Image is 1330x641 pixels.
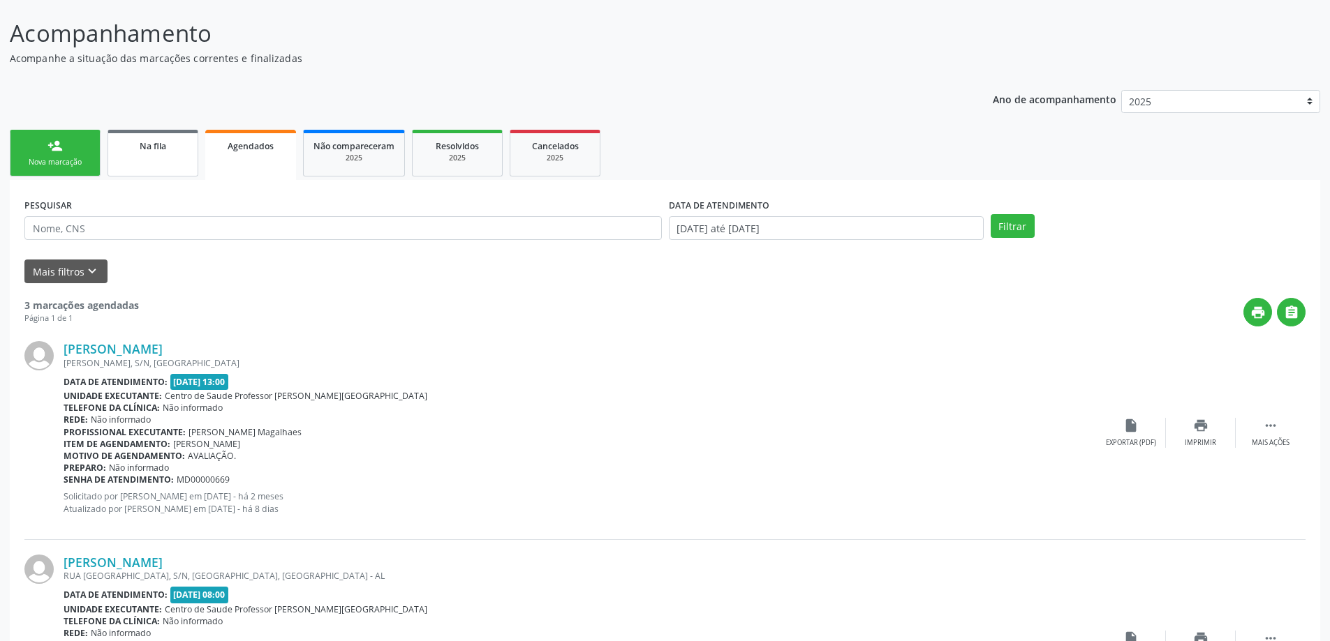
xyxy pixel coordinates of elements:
label: PESQUISAR [24,195,72,216]
input: Nome, CNS [24,216,662,240]
span: Na fila [140,140,166,152]
span: Cancelados [532,140,579,152]
b: Telefone da clínica: [64,402,160,414]
a: [PERSON_NAME] [64,555,163,570]
i:  [1263,418,1278,433]
b: Senha de atendimento: [64,474,174,485]
div: 2025 [422,153,492,163]
b: Profissional executante: [64,426,186,438]
span: MD00000669 [177,474,230,485]
span: [DATE] 13:00 [170,374,229,390]
p: Ano de acompanhamento [993,90,1116,107]
input: Selecione um intervalo [669,216,984,240]
i: keyboard_arrow_down [84,264,100,279]
span: [PERSON_NAME] Magalhaes [189,426,302,438]
button: Mais filtroskeyboard_arrow_down [24,259,108,284]
span: [DATE] 08:00 [170,587,229,603]
p: Acompanhe a situação das marcações correntes e finalizadas [10,51,927,66]
span: Não informado [163,615,223,627]
div: RUA [GEOGRAPHIC_DATA], S/N, [GEOGRAPHIC_DATA], [GEOGRAPHIC_DATA] - AL [64,570,1096,582]
button: print [1243,298,1272,326]
div: Imprimir [1185,438,1216,448]
b: Motivo de agendamento: [64,450,185,462]
span: Centro de Saude Professor [PERSON_NAME][GEOGRAPHIC_DATA] [165,390,427,402]
b: Rede: [64,627,88,639]
span: Não informado [91,627,151,639]
div: Nova marcação [20,157,90,167]
span: Resolvidos [436,140,479,152]
img: img [24,555,54,584]
p: Solicitado por [PERSON_NAME] em [DATE] - há 2 meses Atualizado por [PERSON_NAME] em [DATE] - há 8... [64,490,1096,514]
label: DATA DE ATENDIMENTO [669,195,769,216]
div: 2025 [313,153,394,163]
div: [PERSON_NAME], S/N, [GEOGRAPHIC_DATA] [64,357,1096,369]
i: print [1193,418,1209,433]
div: Mais ações [1252,438,1290,448]
i: insert_drive_file [1123,418,1139,433]
a: [PERSON_NAME] [64,341,163,356]
img: img [24,341,54,370]
span: Não informado [109,462,169,474]
p: Acompanhamento [10,16,927,51]
span: [PERSON_NAME] [173,438,240,450]
b: Unidade executante: [64,390,162,402]
b: Data de atendimento: [64,589,168,601]
button:  [1277,298,1306,326]
span: Não informado [163,402,223,414]
b: Rede: [64,414,88,425]
strong: 3 marcações agendadas [24,299,139,312]
i:  [1284,305,1299,320]
div: 2025 [520,153,590,163]
span: AVALIAÇÃO. [188,450,236,462]
span: Centro de Saude Professor [PERSON_NAME][GEOGRAPHIC_DATA] [165,603,427,615]
b: Data de atendimento: [64,376,168,388]
div: Exportar (PDF) [1106,438,1156,448]
b: Telefone da clínica: [64,615,160,627]
b: Unidade executante: [64,603,162,615]
span: Não compareceram [313,140,394,152]
div: person_add [47,138,63,153]
i: print [1250,305,1266,320]
span: Agendados [228,140,274,152]
b: Preparo: [64,462,106,474]
span: Não informado [91,414,151,425]
button: Filtrar [991,214,1035,238]
div: Página 1 de 1 [24,312,139,324]
b: Item de agendamento: [64,438,170,450]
